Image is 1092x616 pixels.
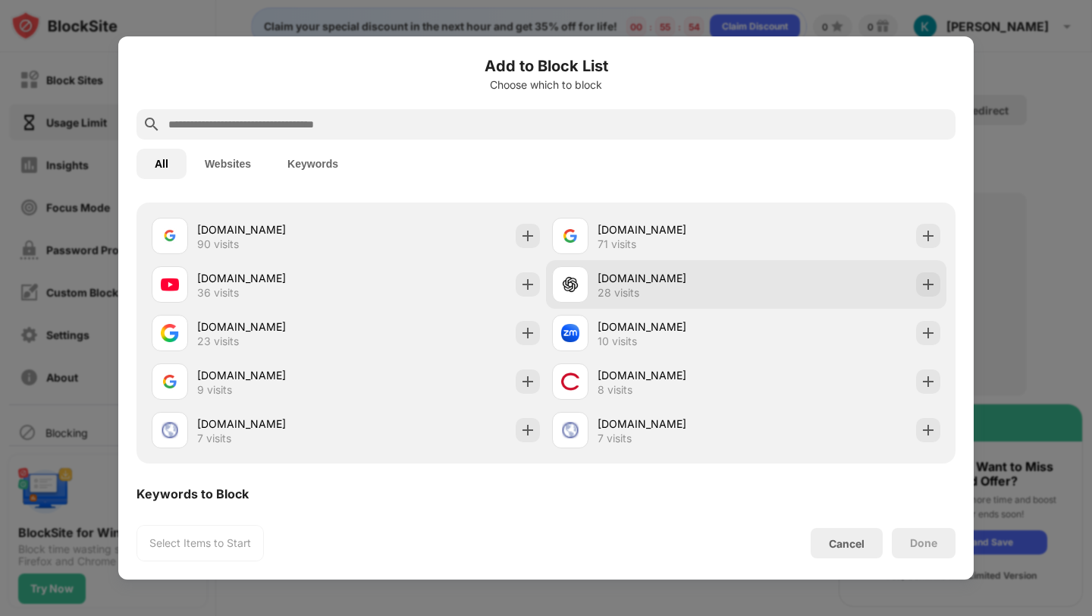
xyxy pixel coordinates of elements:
div: Select Items to Start [149,536,251,551]
div: 28 visits [598,286,639,300]
img: favicons [561,421,579,439]
div: [DOMAIN_NAME] [197,319,346,335]
div: 7 visits [197,432,231,445]
img: favicons [561,324,579,342]
div: [DOMAIN_NAME] [197,222,346,237]
div: [DOMAIN_NAME] [197,367,346,383]
div: Keywords to Block [136,486,249,501]
div: [DOMAIN_NAME] [197,416,346,432]
div: 8 visits [598,383,632,397]
img: favicons [161,421,179,439]
h6: Add to Block List [136,55,955,77]
div: 9 visits [197,383,232,397]
img: favicons [561,372,579,391]
div: 71 visits [598,237,636,251]
button: All [136,149,187,179]
div: [DOMAIN_NAME] [598,319,746,335]
div: 36 visits [197,286,239,300]
img: favicons [561,227,579,245]
button: Keywords [269,149,356,179]
img: favicons [161,227,179,245]
button: Websites [187,149,269,179]
img: favicons [161,372,179,391]
div: 7 visits [598,432,632,445]
div: [DOMAIN_NAME] [598,270,746,286]
div: 10 visits [598,335,637,348]
img: favicons [161,324,179,342]
img: favicons [561,275,579,294]
div: [DOMAIN_NAME] [598,416,746,432]
div: Choose which to block [136,79,955,91]
div: [DOMAIN_NAME] [197,270,346,286]
div: Cancel [829,537,864,550]
img: favicons [161,275,179,294]
div: Done [910,537,937,549]
div: 90 visits [197,237,239,251]
div: 23 visits [197,335,239,348]
div: [DOMAIN_NAME] [598,222,746,237]
img: search.svg [143,115,161,134]
div: [DOMAIN_NAME] [598,367,746,383]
